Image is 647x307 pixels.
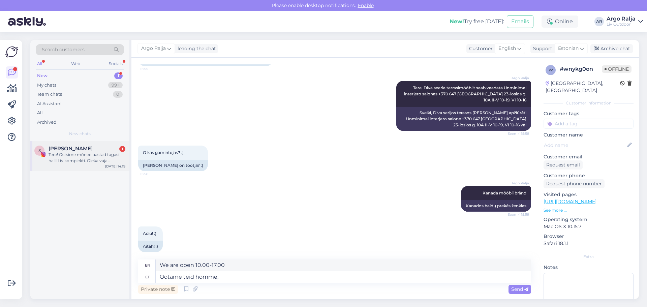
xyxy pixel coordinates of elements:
div: Aitäh! :) [138,241,163,252]
div: Argo Ralja [607,16,636,22]
span: Kanada mööbli bränd [483,190,526,195]
span: Stella Lembra [49,146,93,152]
div: Archive chat [590,44,633,53]
div: Socials [107,59,124,68]
button: Emails [507,15,533,28]
div: AR [594,17,604,26]
span: Offline [602,65,631,73]
div: All [36,59,43,68]
div: en [145,259,150,271]
span: Aciu! :) [143,231,156,236]
textarea: Ootame teid homme, [156,271,531,283]
div: AI Assistant [37,100,62,107]
p: See more ... [544,207,634,213]
div: Tere! Ostsime mõned aastad tagasi halli Liv komplekti. Oleka vaja lisamooduleid, et muuta see nur... [49,152,125,164]
div: [DATE] 14:19 [105,164,125,169]
div: Extra [544,254,634,260]
div: [GEOGRAPHIC_DATA], [GEOGRAPHIC_DATA] [546,80,620,94]
input: Add a tag [544,119,634,129]
div: 0 [113,91,123,98]
span: O kas gamintojas? :) [143,150,184,155]
span: Argo Ralja [504,181,529,186]
span: Seen ✓ 15:59 [504,212,529,217]
p: Customer tags [544,110,634,117]
div: Archived [37,119,57,126]
span: Estonian [558,45,579,52]
div: [PERSON_NAME] on tootja? :) [138,160,208,171]
span: New chats [69,131,91,137]
span: 16:00 [140,252,165,257]
div: Online [542,16,578,28]
div: Customer [466,45,493,52]
div: 99+ [108,82,123,89]
p: Browser [544,233,634,240]
div: All [37,110,43,116]
span: Tere, Diva seeria terrasimööblit saab vaadata Unminimal interjero salonas +370 647 [GEOGRAPHIC_DA... [404,85,527,102]
div: Private note [138,285,178,294]
p: Customer name [544,131,634,139]
span: S [38,148,41,153]
span: 15:55 [140,66,165,71]
input: Add name [544,142,626,149]
div: Web [70,59,82,68]
div: Liv Outdoor [607,22,636,27]
div: Request email [544,160,583,170]
div: leading the chat [175,45,216,52]
div: 1 [114,72,123,79]
p: Notes [544,264,634,271]
div: # wnykg0on [560,65,602,73]
div: et [145,271,150,283]
div: Team chats [37,91,62,98]
textarea: We are waiting for you [DATE], [156,259,531,271]
div: Try free [DATE]: [450,18,504,26]
span: 15:58 [140,172,165,177]
a: Argo RaljaLiv Outdoor [607,16,643,27]
div: Kanados baldų prekės ženklas [461,200,531,212]
span: English [498,45,516,52]
p: Operating system [544,216,634,223]
p: Customer phone [544,172,634,179]
div: My chats [37,82,56,89]
span: Argo Ralja [504,75,529,81]
span: Argo Ralja [141,45,166,52]
div: Customer information [544,100,634,106]
span: Seen ✓ 15:58 [504,131,529,136]
div: Request phone number [544,179,605,188]
p: Customer email [544,153,634,160]
span: Search customers [42,46,85,53]
b: New! [450,18,464,25]
p: Mac OS X 10.15.7 [544,223,634,230]
a: [URL][DOMAIN_NAME] [544,198,596,205]
div: Sveiki, Diva serijos terasos [PERSON_NAME] apžiūrėti Unminimal interjero salone +370 647 [GEOGRAP... [396,107,531,131]
div: Support [530,45,552,52]
span: Send [511,286,528,292]
img: Askly Logo [5,45,18,58]
p: Safari 18.1.1 [544,240,634,247]
span: Enable [356,2,376,8]
p: Visited pages [544,191,634,198]
span: w [549,67,553,72]
div: 1 [119,146,125,152]
div: New [37,72,48,79]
